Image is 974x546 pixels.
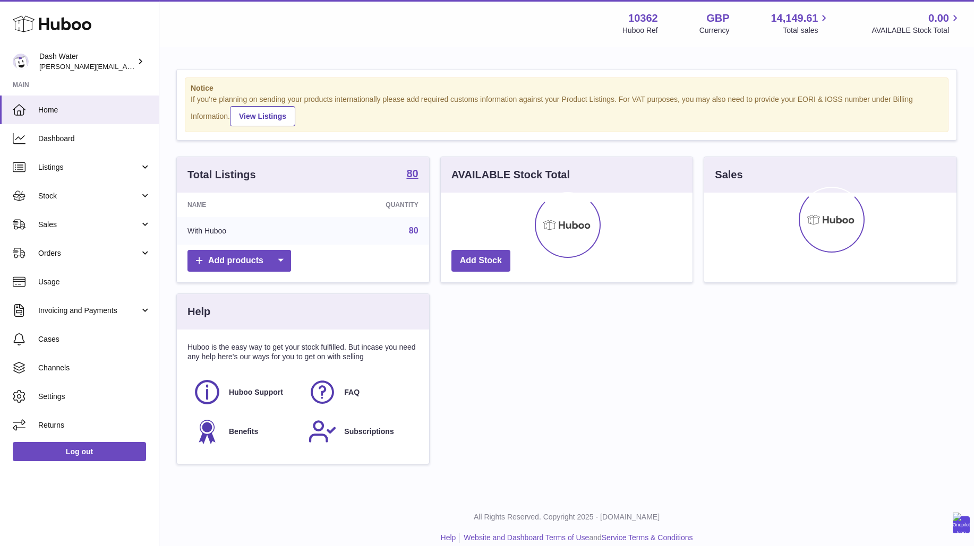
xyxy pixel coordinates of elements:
[187,305,210,319] h3: Help
[38,105,151,115] span: Home
[783,25,830,36] span: Total sales
[193,417,297,446] a: Benefits
[771,11,818,25] span: 14,149.61
[310,193,429,217] th: Quantity
[168,512,966,522] p: All Rights Reserved. Copyright 2025 - [DOMAIN_NAME]
[460,533,693,543] li: and
[406,168,418,179] strong: 80
[622,25,658,36] div: Huboo Ref
[193,378,297,406] a: Huboo Support
[230,106,295,126] a: View Listings
[344,427,394,437] span: Subscriptions
[451,168,570,182] h3: AVAILABLE Stock Total
[191,94,943,126] div: If you're planning on sending your products internationally please add required customs informati...
[872,25,961,36] span: AVAILABLE Stock Total
[308,378,413,406] a: FAQ
[38,162,140,172] span: Listings
[409,226,418,235] a: 80
[38,191,140,201] span: Stock
[38,334,151,344] span: Cases
[308,417,413,446] a: Subscriptions
[928,11,949,25] span: 0.00
[699,25,730,36] div: Currency
[13,54,29,70] img: james@dash-water.com
[771,11,830,36] a: 14,149.61 Total sales
[38,420,151,430] span: Returns
[602,533,693,542] a: Service Terms & Conditions
[187,168,256,182] h3: Total Listings
[39,51,135,72] div: Dash Water
[229,427,258,437] span: Benefits
[38,220,140,230] span: Sales
[229,387,283,397] span: Huboo Support
[187,250,291,272] a: Add products
[38,248,140,258] span: Orders
[38,392,151,402] span: Settings
[191,83,943,93] strong: Notice
[628,11,658,25] strong: 10362
[177,217,310,245] td: With Huboo
[38,363,151,373] span: Channels
[715,168,742,182] h3: Sales
[451,250,510,272] a: Add Stock
[38,134,151,144] span: Dashboard
[706,11,729,25] strong: GBP
[441,533,456,542] a: Help
[187,342,418,362] p: Huboo is the easy way to get your stock fulfilled. But incase you need any help here's our ways f...
[39,62,213,71] span: [PERSON_NAME][EMAIL_ADDRESS][DOMAIN_NAME]
[406,168,418,181] a: 80
[344,387,360,397] span: FAQ
[177,193,310,217] th: Name
[38,306,140,316] span: Invoicing and Payments
[38,277,151,287] span: Usage
[464,533,589,542] a: Website and Dashboard Terms of Use
[872,11,961,36] a: 0.00 AVAILABLE Stock Total
[13,442,146,461] a: Log out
